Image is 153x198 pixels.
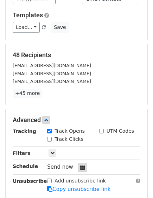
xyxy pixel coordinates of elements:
[13,116,140,124] h5: Advanced
[13,163,38,169] strong: Schedule
[47,186,110,192] a: Copy unsubscribe link
[13,89,42,98] a: +45 more
[55,127,85,135] label: Track Opens
[13,128,36,134] strong: Tracking
[118,164,153,198] iframe: Chat Widget
[13,63,91,68] small: [EMAIL_ADDRESS][DOMAIN_NAME]
[55,177,106,185] label: Add unsubscribe link
[55,136,83,143] label: Track Clicks
[107,127,134,135] label: UTM Codes
[13,79,91,84] small: [EMAIL_ADDRESS][DOMAIN_NAME]
[13,71,91,76] small: [EMAIL_ADDRESS][DOMAIN_NAME]
[13,51,140,59] h5: 48 Recipients
[13,11,43,19] a: Templates
[13,22,40,33] a: Load...
[47,164,73,170] span: Send now
[13,150,31,156] strong: Filters
[51,22,69,33] button: Save
[13,178,47,184] strong: Unsubscribe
